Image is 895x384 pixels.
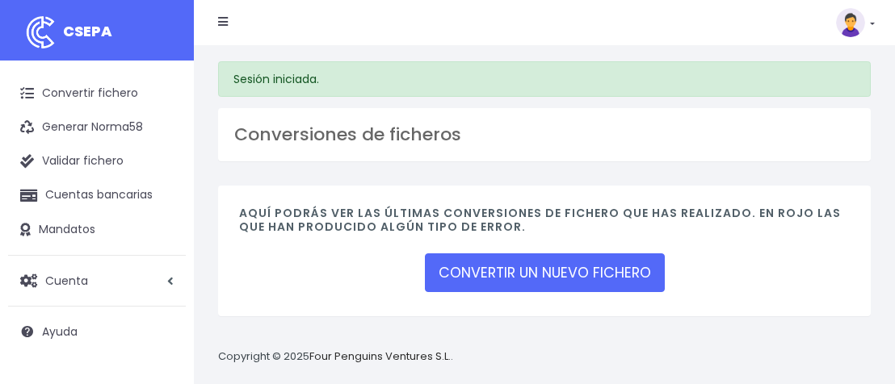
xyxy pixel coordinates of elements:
[309,349,451,364] a: Four Penguins Ventures S.L.
[8,264,186,298] a: Cuenta
[42,323,78,340] span: Ayuda
[425,253,665,292] a: CONVERTIR UN NUEVO FICHERO
[63,21,112,41] span: CSEPA
[45,272,88,288] span: Cuenta
[8,111,186,144] a: Generar Norma58
[8,315,186,349] a: Ayuda
[218,349,453,365] p: Copyright © 2025 .
[8,213,186,247] a: Mandatos
[20,12,61,52] img: logo
[234,124,855,145] h3: Conversiones de ficheros
[8,144,186,178] a: Validar fichero
[8,178,186,212] a: Cuentas bancarias
[8,77,186,111] a: Convertir fichero
[239,207,850,242] h4: Aquí podrás ver las últimas conversiones de fichero que has realizado. En rojo las que han produc...
[836,8,865,37] img: profile
[218,61,871,97] div: Sesión iniciada.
